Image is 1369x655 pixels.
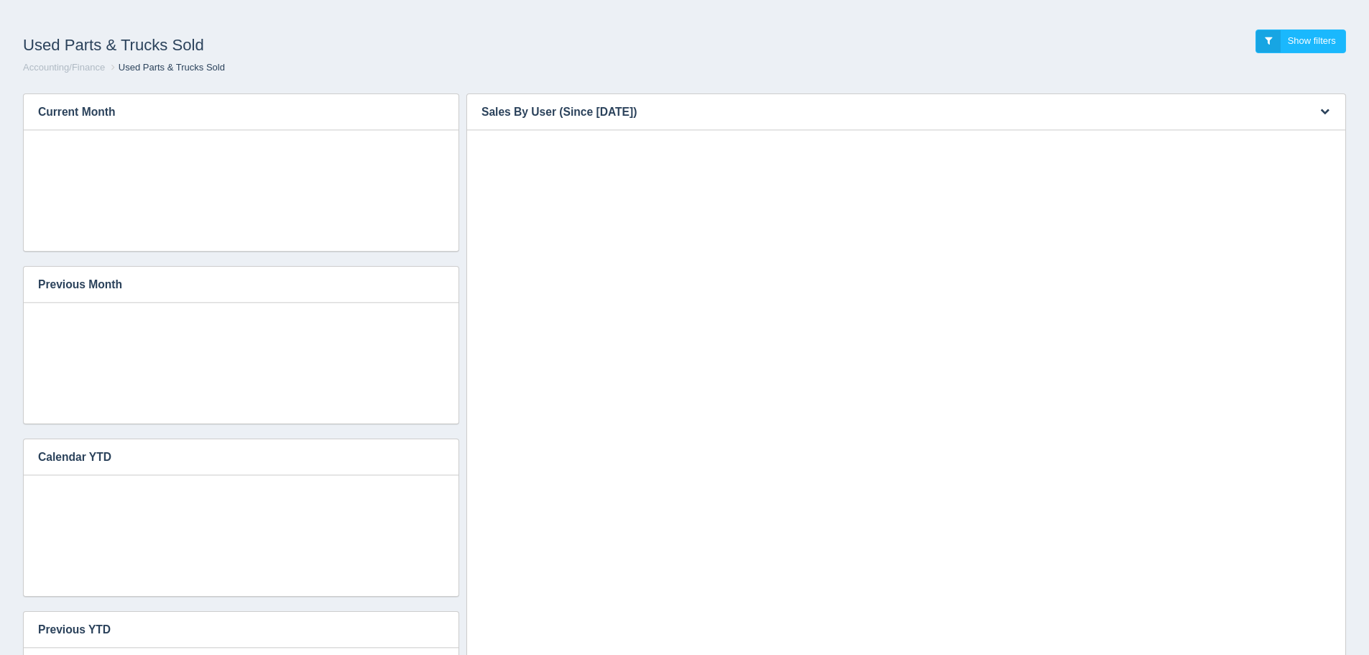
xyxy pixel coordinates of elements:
[1288,35,1336,46] span: Show filters
[24,267,437,303] h3: Previous Month
[24,612,437,648] h3: Previous YTD
[24,94,437,130] h3: Current Month
[467,94,1301,130] h3: Sales By User (Since [DATE])
[108,61,225,75] li: Used Parts & Trucks Sold
[24,439,437,475] h3: Calendar YTD
[1255,29,1346,53] a: Show filters
[23,29,685,61] h1: Used Parts & Trucks Sold
[23,62,105,73] a: Accounting/Finance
